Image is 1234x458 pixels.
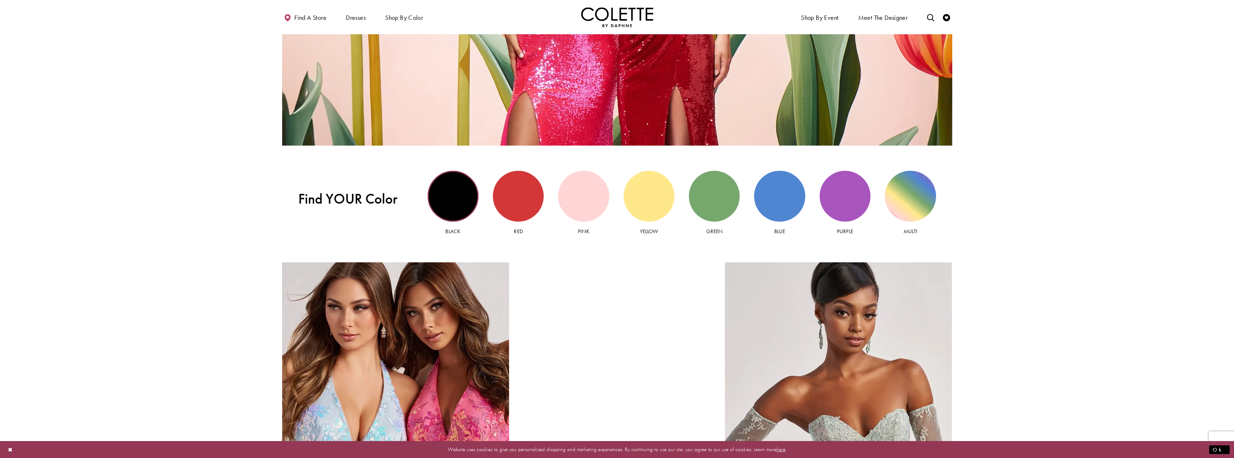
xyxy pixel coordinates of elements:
[445,228,460,235] span: Black
[558,171,609,235] a: Pink view Pink
[4,443,17,456] button: Close Dialog
[689,171,740,222] div: Green view
[799,7,840,27] span: Shop By Event
[820,171,870,235] a: Purple view Purple
[493,171,544,222] div: Red view
[52,445,1182,454] p: Website uses cookies to give you personalized shopping and marketing experiences. By continuing t...
[581,7,653,27] img: Colette by Daphne
[383,7,425,27] span: Shop by color
[774,228,785,235] span: Blue
[689,171,740,235] a: Green view Green
[578,228,589,235] span: Pink
[385,14,423,21] span: Shop by color
[581,7,653,27] a: Visit Home Page
[858,14,908,21] span: Meet the designer
[624,171,674,222] div: Yellow view
[428,171,478,222] div: Black view
[624,171,674,235] a: Yellow view Yellow
[754,171,805,235] a: Blue view Blue
[493,171,544,235] a: Red view Red
[941,7,952,27] a: Check Wishlist
[856,7,910,27] a: Meet the designer
[514,228,522,235] span: Red
[776,446,785,453] a: here
[885,171,936,222] div: Multi view
[820,171,870,222] div: Purple view
[904,228,917,235] span: Multi
[640,228,658,235] span: Yellow
[558,171,609,222] div: Pink view
[837,228,853,235] span: Purple
[706,228,722,235] span: Green
[294,14,326,21] span: Find a store
[282,7,328,27] a: Find a store
[801,14,838,21] span: Shop By Event
[346,14,366,21] span: Dresses
[344,7,367,27] span: Dresses
[428,171,478,235] a: Black view Black
[885,171,936,235] a: Multi view Multi
[925,7,936,27] a: Toggle search
[754,171,805,222] div: Blue view
[1209,445,1230,454] button: Submit Dialog
[298,191,411,207] span: Find YOUR Color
